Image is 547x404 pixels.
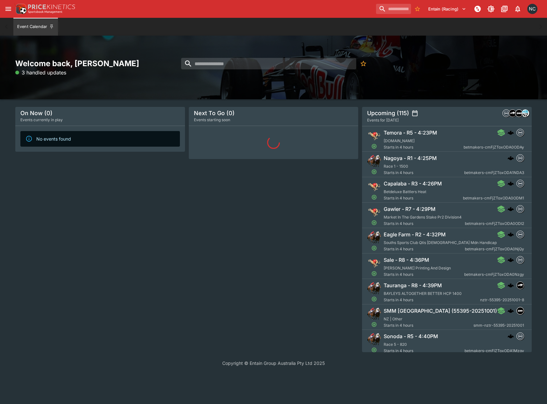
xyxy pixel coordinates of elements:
[14,3,27,15] img: PriceKinetics Logo
[367,256,381,270] img: greyhound_racing.png
[517,231,524,238] img: betmakers.png
[412,110,418,116] button: settings
[480,297,524,303] span: nztr-55395-20251001-8
[376,4,411,14] input: search
[372,245,377,251] svg: Open
[13,18,58,36] button: Event Calendar
[516,129,524,136] div: betmakers
[508,333,514,339] img: logo-cerberus.svg
[508,308,514,314] img: logo-cerberus.svg
[465,220,524,227] span: betmakers-cmFjZToxODA0ODI2
[367,154,381,168] img: horse_racing.png
[384,180,442,187] h6: Capalaba - R3 - 4:26PM
[508,206,514,212] img: logo-cerberus.svg
[372,194,377,200] svg: Open
[181,58,356,69] input: search
[508,231,514,238] div: cerberus
[384,282,442,289] h6: Tauranga - R8 - 4:39PM
[3,3,14,15] button: open drawer
[516,332,524,340] div: betmakers
[516,205,524,213] div: betmakers
[508,129,514,136] div: cerberus
[384,206,436,212] h6: Gawler - R7 - 4:29PM
[508,180,514,187] div: cerberus
[517,180,524,187] img: betmakers.png
[384,266,451,270] span: [PERSON_NAME] Printing And Design
[516,307,524,315] div: samemeetingmulti
[516,154,524,162] div: betmakers
[384,257,429,263] h6: Sale - R8 - 4:36PM
[384,170,464,176] span: Starts in 4 hours
[367,307,381,321] img: horse_racing.png
[384,317,402,321] span: NZ | Other
[516,256,524,264] div: betmakers
[384,271,464,278] span: Starts in 4 hours
[384,240,497,245] span: Souths Sports Club Qtis [DEMOGRAPHIC_DATA] Mdn Handicap
[516,180,524,187] div: betmakers
[508,282,514,289] div: cerberus
[508,155,514,161] div: cerberus
[508,231,514,238] img: logo-cerberus.svg
[508,129,514,136] img: logo-cerberus.svg
[194,109,235,117] h5: Next To Go (0)
[463,195,524,201] span: betmakers-cmFjZToxODA0ODM1
[28,10,62,13] img: Sportsbook Management
[384,215,462,219] span: Market In The Gardens Stake Pr2 Division4
[516,231,524,238] div: betmakers
[465,348,524,354] span: betmakers-cmFjZToxODA1Mzgy
[372,271,377,276] svg: Open
[517,205,524,212] img: betmakers.png
[512,3,523,15] button: Notifications
[515,110,522,117] img: samemeetingmulti.png
[465,246,524,252] span: betmakers-cmFjZToxODA0NjQy
[194,117,230,123] span: Events starting soon
[503,110,510,117] img: betmakers.png
[384,144,464,150] span: Starts in 4 hours
[372,322,377,327] svg: Open
[464,170,524,176] span: betmakers-cmFjZToxODA1NDA3
[384,291,462,296] span: BAYLEYS ALTOGETHER BETTER HCP 1400
[372,169,377,175] svg: Open
[527,4,537,14] div: Nick Conway
[36,133,71,145] div: No events found
[384,322,473,329] span: Starts in 4 hours
[508,180,514,187] img: logo-cerberus.svg
[372,347,377,353] svg: Open
[384,195,463,201] span: Starts in 4 hours
[472,3,483,15] button: NOT Connected to PK
[508,155,514,161] img: logo-cerberus.svg
[522,109,529,117] div: hrnz
[508,257,514,263] img: logo-cerberus.svg
[367,117,399,123] span: Events for [DATE]
[499,3,510,15] button: Documentation
[516,282,524,289] div: nztr
[508,333,514,339] div: cerberus
[508,257,514,263] div: cerberus
[509,110,516,117] img: nztr.png
[384,138,415,143] span: [DOMAIN_NAME]
[384,308,497,314] h6: SMM [GEOGRAPHIC_DATA] (55395-20251001)
[384,155,437,162] h6: Nagoya - R1 - 4:25PM
[367,109,409,117] h5: Upcoming (115)
[372,143,377,149] svg: Open
[384,129,437,136] h6: Temora - R5 - 4:23PM
[517,307,524,314] img: samemeetingmulti.png
[367,231,381,245] img: horse_racing.png
[20,117,63,123] span: Events currently in play
[517,155,524,162] img: betmakers.png
[367,129,381,143] img: greyhound_racing.png
[15,59,185,68] h2: Welcome back, [PERSON_NAME]
[517,282,524,289] img: nztr.png
[509,109,516,117] div: nztr
[372,296,377,302] svg: Open
[384,342,407,347] span: Race 5 - 820
[384,333,438,340] h6: Sonoda - R5 - 4:40PM
[367,180,381,194] img: greyhound_racing.png
[384,231,446,238] h6: Eagle Farm - R2 - 4:32PM
[384,348,465,354] span: Starts in 4 hours
[367,205,381,219] img: greyhound_racing.png
[424,4,470,14] button: Select Tenant
[517,333,524,340] img: betmakers.png
[473,322,524,329] span: smm-nztr-55395-20251001
[464,144,524,150] span: betmakers-cmFjZToxODA0ODAy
